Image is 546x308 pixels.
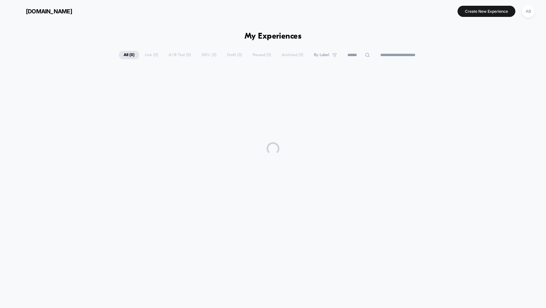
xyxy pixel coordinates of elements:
span: By Label [314,53,329,57]
span: [DOMAIN_NAME] [26,8,72,15]
span: All ( 0 ) [119,51,139,59]
button: Create New Experience [458,6,515,17]
div: AB [522,5,535,18]
h1: My Experiences [245,32,302,41]
button: [DOMAIN_NAME] [10,6,74,16]
button: AB [520,5,536,18]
